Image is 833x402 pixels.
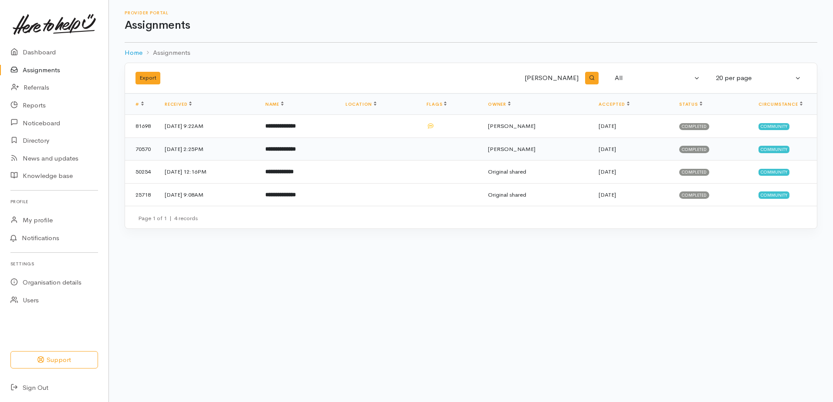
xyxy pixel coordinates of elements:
a: Flags [427,101,447,107]
button: 20 per page [711,70,806,87]
time: [DATE] [599,145,616,153]
button: All [610,70,705,87]
span: Original shared [488,168,526,175]
time: [DATE] [599,122,616,130]
button: Support [10,351,98,369]
time: [DATE] [599,191,616,198]
td: 81698 [125,115,158,138]
td: [DATE] 9:08AM [158,183,258,206]
span: Completed [679,146,709,153]
span: Completed [679,123,709,130]
nav: breadcrumb [125,43,817,63]
time: [DATE] [599,168,616,175]
a: Location [345,101,376,107]
a: Accepted [599,101,629,107]
td: [DATE] 2:25PM [158,137,258,161]
span: Community [759,169,789,176]
td: 25718 [125,183,158,206]
span: Completed [679,191,709,198]
span: Community [759,191,789,198]
span: Completed [679,169,709,176]
td: [DATE] 9:22AM [158,115,258,138]
td: 70570 [125,137,158,161]
a: Status [679,101,702,107]
a: Owner [488,101,511,107]
button: Export [135,72,160,84]
span: Original shared [488,191,526,198]
li: Assignments [142,48,190,58]
h6: Provider Portal [125,10,817,15]
h6: Settings [10,258,98,270]
td: 50254 [125,161,158,184]
a: Circumstance [759,101,803,107]
input: Search [372,68,580,89]
td: [DATE] 12:16PM [158,161,258,184]
span: Community [759,123,789,130]
div: 20 per page [716,73,793,83]
span: | [169,214,172,222]
span: [PERSON_NAME] [488,145,535,153]
h6: Profile [10,196,98,208]
a: Home [125,48,142,58]
span: Community [759,146,789,153]
a: Name [265,101,284,107]
span: [PERSON_NAME] [488,122,535,130]
a: Received [165,101,192,107]
small: Page 1 of 1 4 records [138,214,198,222]
a: # [135,101,144,107]
div: All [615,73,692,83]
h1: Assignments [125,19,817,32]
